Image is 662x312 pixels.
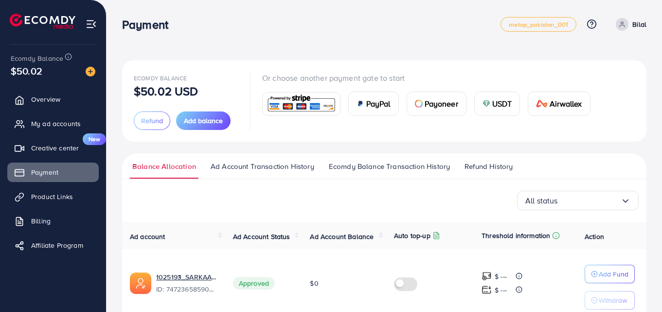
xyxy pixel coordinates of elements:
img: image [86,67,95,76]
div: <span class='underline'>1025193_SARKAAR_1739795755304</span></br>7472365859093217297 [156,272,217,294]
a: Bilal [612,18,646,31]
span: Ad Account Status [233,232,290,241]
p: Withdraw [599,294,627,306]
span: Refund [141,116,163,126]
iframe: Chat [621,268,655,305]
p: Bilal [632,18,646,30]
span: Balance Allocation [132,161,196,172]
span: Ad account [130,232,165,241]
span: Ecomdy Balance [134,74,187,82]
a: Affiliate Program [7,236,99,255]
span: Action [585,232,604,241]
span: Payment [31,167,58,177]
img: top-up amount [482,271,492,281]
span: Approved [233,277,275,290]
span: Ecomdy Balance [11,54,63,63]
img: menu [86,18,97,30]
span: $0 [310,278,318,288]
span: All status [525,193,558,208]
a: Overview [7,90,99,109]
p: Auto top-up [394,230,430,241]
a: cardUSDT [474,92,520,116]
button: Add Fund [585,265,635,283]
a: Product Links [7,187,99,206]
span: Add balance [184,116,223,126]
h3: Payment [122,18,176,32]
a: metap_pakistan_001 [501,17,576,32]
span: Ad Account Transaction History [211,161,314,172]
button: Withdraw [585,291,635,310]
p: Threshold information [482,230,550,241]
img: ic-ads-acc.e4c84228.svg [130,273,151,294]
a: cardAirwallex [528,92,590,116]
p: Add Fund [599,268,628,280]
img: card [483,100,490,108]
span: PayPal [366,98,391,110]
img: card [357,100,364,108]
span: metap_pakistan_001 [509,21,568,28]
p: $ --- [495,284,507,296]
a: 1025193_SARKAAR_1739795755304 [156,272,217,282]
a: Creative centerNew [7,138,99,158]
span: Product Links [31,192,73,202]
span: My ad accounts [31,119,81,128]
span: ID: 7472365859093217297 [156,284,217,294]
p: $50.02 USD [134,85,198,97]
span: USDT [492,98,512,110]
button: Add balance [176,111,231,130]
input: Search for option [558,193,621,208]
a: cardPayoneer [407,92,466,116]
p: Or choose another payment gate to start [262,72,598,84]
span: Ad Account Balance [310,232,374,241]
p: $ --- [495,271,507,282]
img: logo [10,14,75,29]
img: top-up amount [482,285,492,295]
a: Payment [7,163,99,182]
a: card [262,92,340,116]
span: Refund History [465,161,513,172]
span: Creative center [31,143,79,153]
img: card [536,100,548,108]
a: cardPayPal [348,92,399,116]
span: New [83,133,106,145]
img: card [266,93,337,114]
button: Refund [134,111,170,130]
img: card [415,100,423,108]
span: Overview [31,94,60,104]
span: Payoneer [425,98,458,110]
span: Ecomdy Balance Transaction History [329,161,450,172]
span: Airwallex [550,98,582,110]
span: $50.02 [11,64,42,78]
a: Billing [7,211,99,231]
span: Billing [31,216,51,226]
div: Search for option [517,191,639,210]
span: Affiliate Program [31,240,83,250]
a: My ad accounts [7,114,99,133]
